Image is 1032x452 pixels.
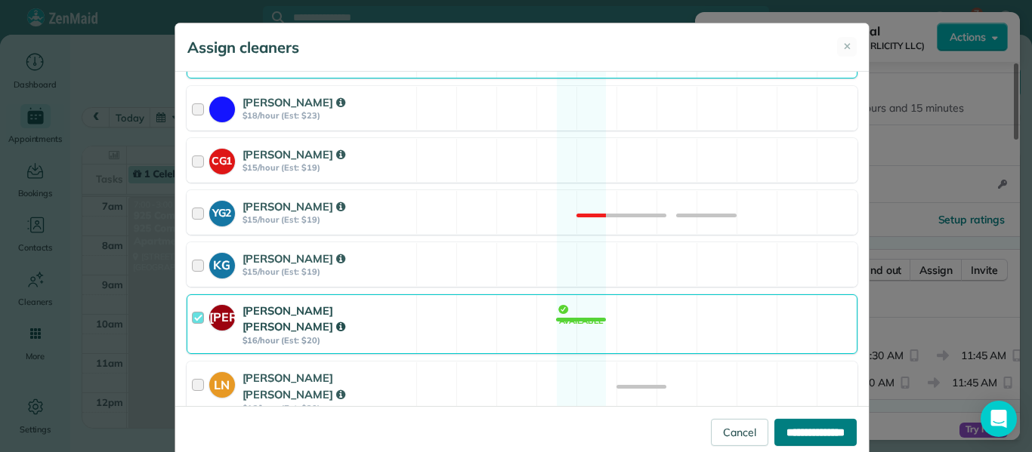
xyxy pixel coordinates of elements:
strong: $16/hour (Est: $20) [243,403,412,414]
strong: LN [209,372,235,394]
strong: YG2 [209,201,235,221]
h5: Assign cleaners [187,37,299,58]
strong: $15/hour (Est: $19) [243,214,412,225]
strong: KG [209,253,235,275]
strong: $16/hour (Est: $20) [243,335,412,346]
strong: [PERSON_NAME] [243,251,345,266]
strong: [PERSON_NAME] [PERSON_NAME] [243,303,345,334]
strong: [PERSON_NAME] [209,305,235,327]
strong: $15/hour (Est: $19) [243,266,412,277]
strong: [PERSON_NAME] [243,147,345,161]
div: Open Intercom Messenger [981,401,1017,437]
strong: $18/hour (Est: $23) [243,110,412,121]
strong: [PERSON_NAME] [243,95,345,109]
span: ✕ [843,39,851,54]
strong: CG1 [209,149,235,169]
a: Cancel [711,419,768,446]
strong: [PERSON_NAME] [243,199,345,214]
strong: [PERSON_NAME] [PERSON_NAME] [243,371,345,401]
strong: $15/hour (Est: $19) [243,162,412,173]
